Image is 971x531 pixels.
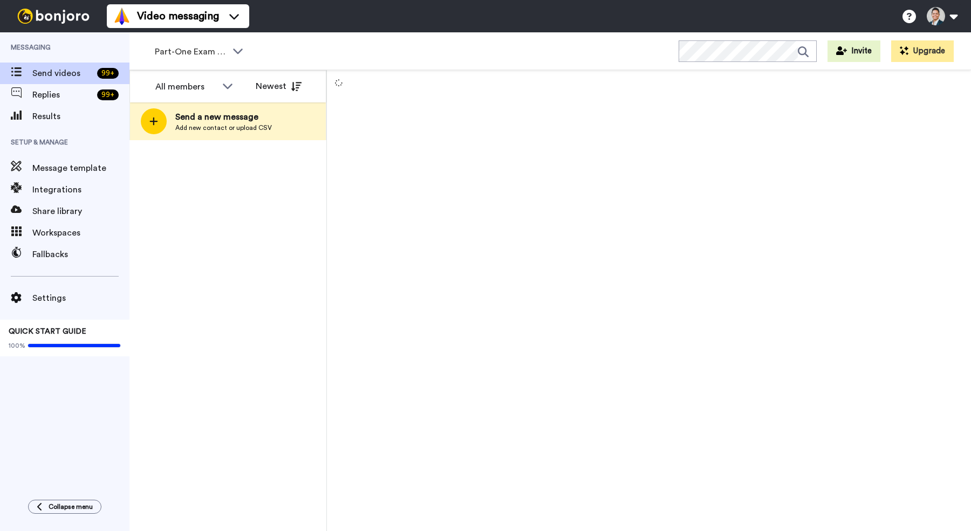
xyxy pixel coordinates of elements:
[175,111,272,123] span: Send a new message
[32,88,93,101] span: Replies
[32,110,129,123] span: Results
[9,341,25,350] span: 100%
[32,183,129,196] span: Integrations
[32,205,129,218] span: Share library
[13,9,94,24] img: bj-logo-header-white.svg
[828,40,880,62] button: Invite
[248,75,310,97] button: Newest
[137,9,219,24] span: Video messaging
[32,292,129,305] span: Settings
[97,89,119,100] div: 99 +
[97,68,119,79] div: 99 +
[113,8,131,25] img: vm-color.svg
[155,45,227,58] span: Part-One Exam Booked
[32,162,129,175] span: Message template
[32,67,93,80] span: Send videos
[28,500,101,514] button: Collapse menu
[32,248,129,261] span: Fallbacks
[49,502,93,511] span: Collapse menu
[155,80,217,93] div: All members
[32,226,129,239] span: Workspaces
[9,328,86,335] span: QUICK START GUIDE
[175,123,272,132] span: Add new contact or upload CSV
[891,40,954,62] button: Upgrade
